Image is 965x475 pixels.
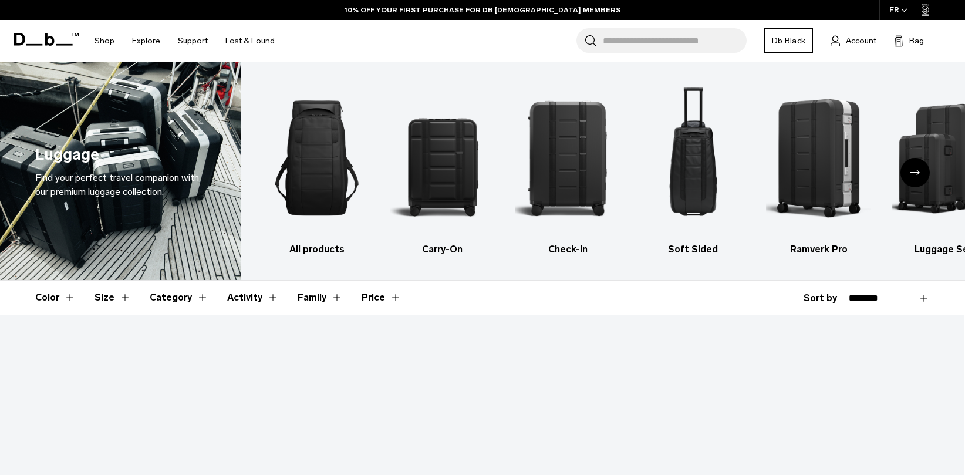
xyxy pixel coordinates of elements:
[390,79,495,257] li: 2 / 6
[95,281,131,315] button: Toggle Filter
[35,143,99,167] h1: Luggage
[641,79,746,257] li: 4 / 6
[766,79,871,237] img: Db
[641,79,746,257] a: Db Soft Sided
[641,242,746,257] h3: Soft Sided
[390,79,495,237] img: Db
[132,20,160,62] a: Explore
[265,242,370,257] h3: All products
[390,79,495,257] a: Db Carry-On
[265,79,370,237] img: Db
[900,158,930,187] div: Next slide
[909,35,924,47] span: Bag
[515,79,620,237] img: Db
[515,79,620,257] li: 3 / 6
[95,20,114,62] a: Shop
[764,28,813,53] a: Db Black
[35,281,76,315] button: Toggle Filter
[227,281,279,315] button: Toggle Filter
[831,33,876,48] a: Account
[225,20,275,62] a: Lost & Found
[515,242,620,257] h3: Check-In
[86,20,284,62] nav: Main Navigation
[178,20,208,62] a: Support
[894,33,924,48] button: Bag
[766,79,871,257] a: Db Ramverk Pro
[150,281,208,315] button: Toggle Filter
[345,5,620,15] a: 10% OFF YOUR FIRST PURCHASE FOR DB [DEMOGRAPHIC_DATA] MEMBERS
[390,242,495,257] h3: Carry-On
[766,79,871,257] li: 5 / 6
[766,242,871,257] h3: Ramverk Pro
[515,79,620,257] a: Db Check-In
[846,35,876,47] span: Account
[265,79,370,257] a: Db All products
[35,172,199,197] span: Find your perfect travel companion with our premium luggage collection.
[265,79,370,257] li: 1 / 6
[362,281,401,315] button: Toggle Price
[641,79,746,237] img: Db
[298,281,343,315] button: Toggle Filter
